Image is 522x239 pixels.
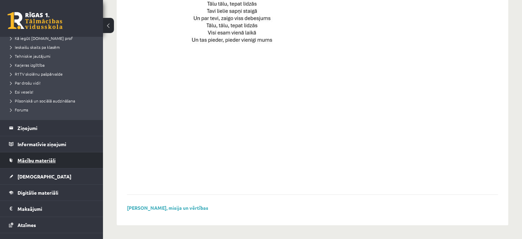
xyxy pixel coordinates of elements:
[10,71,63,77] span: R1TV skolēnu pašpārvalde
[10,62,96,68] a: Karjeras izglītība
[10,53,50,59] span: Tehniskie jautājumi
[127,205,208,211] a: [PERSON_NAME], misija un vērtības
[10,53,96,59] a: Tehniskie jautājumi
[10,98,96,104] a: Pilsoniskā un sociālā audzināšana
[10,35,96,41] a: Kā iegūt [DOMAIN_NAME] prof
[10,107,28,112] span: Forums
[9,185,94,200] a: Digitālie materiāli
[18,201,94,217] legend: Maksājumi
[9,120,94,136] a: Ziņojumi
[18,120,94,136] legend: Ziņojumi
[10,80,96,86] a: Par drošu vidi!
[9,136,94,152] a: Informatīvie ziņojumi
[10,44,96,50] a: Ieskaišu skaits pa klasēm
[18,222,36,228] span: Atzīmes
[18,173,71,180] span: [DEMOGRAPHIC_DATA]
[8,12,62,29] a: Rīgas 1. Tālmācības vidusskola
[10,44,60,50] span: Ieskaišu skaits pa klasēm
[9,217,94,233] a: Atzīmes
[10,62,45,68] span: Karjeras izglītība
[10,98,75,104] span: Pilsoniskā un sociālā audzināšana
[10,80,40,86] span: Par drošu vidi!
[18,136,94,152] legend: Informatīvie ziņojumi
[9,169,94,184] a: [DEMOGRAPHIC_DATA]
[9,201,94,217] a: Maksājumi
[10,71,96,77] a: R1TV skolēnu pašpārvalde
[10,89,96,95] a: Esi vesels!
[10,89,33,95] span: Esi vesels!
[18,189,58,196] span: Digitālie materiāli
[18,157,56,163] span: Mācību materiāli
[9,152,94,168] a: Mācību materiāli
[10,107,96,113] a: Forums
[10,35,73,41] span: Kā iegūt [DOMAIN_NAME] prof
